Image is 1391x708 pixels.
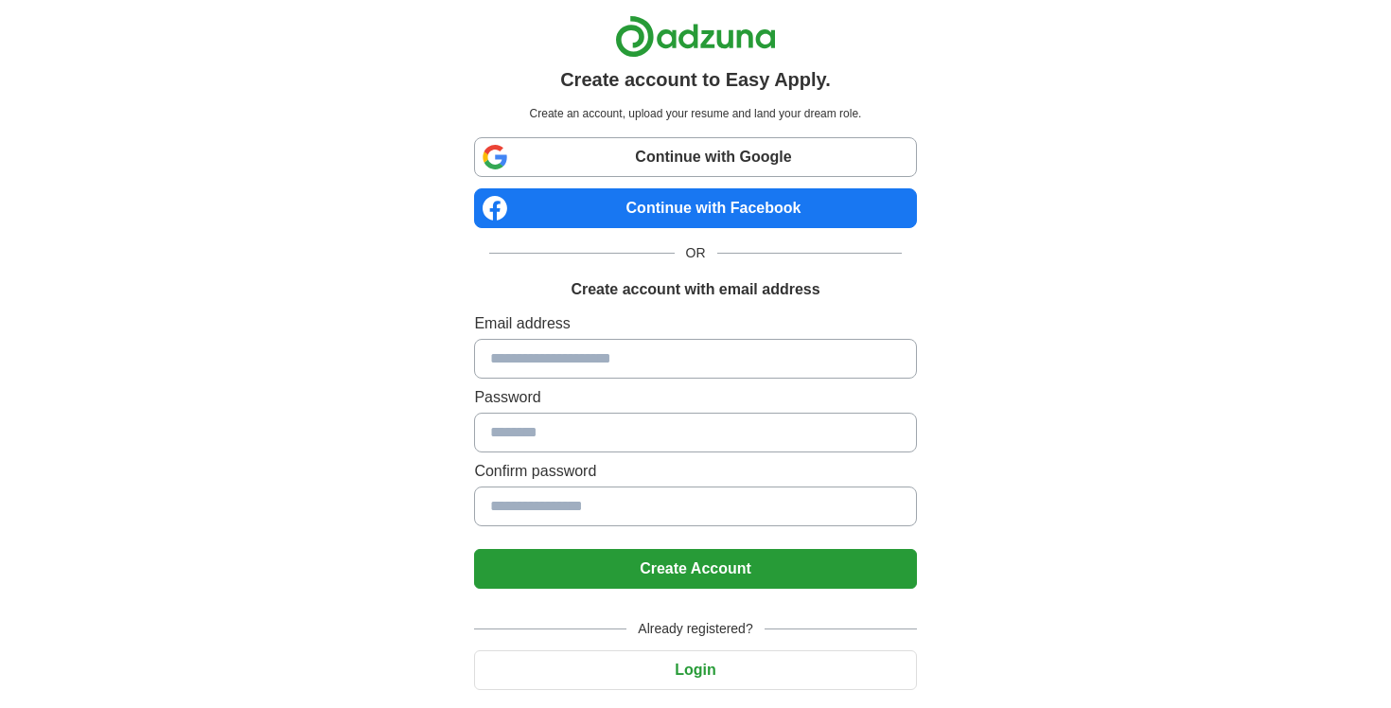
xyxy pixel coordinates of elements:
a: Continue with Google [474,137,916,177]
h1: Create account with email address [571,278,819,301]
h1: Create account to Easy Apply. [560,65,831,94]
span: OR [675,243,717,263]
label: Confirm password [474,460,916,483]
span: Already registered? [626,619,764,639]
button: Create Account [474,549,916,589]
img: Adzuna logo [615,15,776,58]
button: Login [474,650,916,690]
p: Create an account, upload your resume and land your dream role. [478,105,912,122]
label: Password [474,386,916,409]
a: Login [474,662,916,678]
label: Email address [474,312,916,335]
a: Continue with Facebook [474,188,916,228]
